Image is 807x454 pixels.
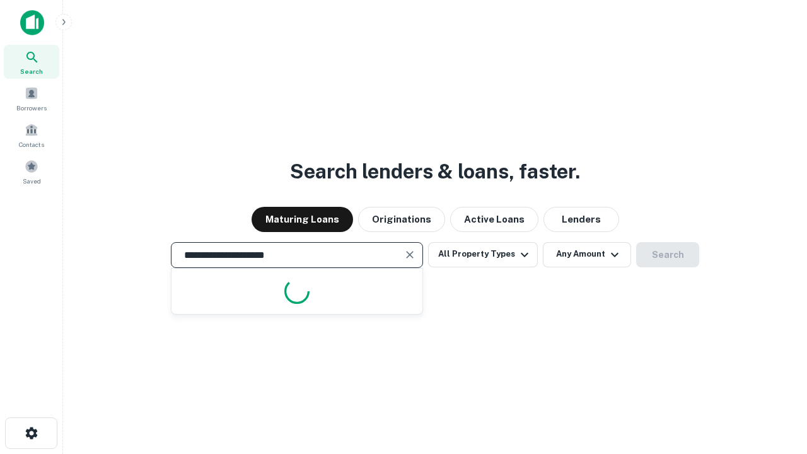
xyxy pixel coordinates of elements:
[20,66,43,76] span: Search
[358,207,445,232] button: Originations
[23,176,41,186] span: Saved
[543,242,631,267] button: Any Amount
[16,103,47,113] span: Borrowers
[543,207,619,232] button: Lenders
[20,10,44,35] img: capitalize-icon.png
[428,242,538,267] button: All Property Types
[4,45,59,79] a: Search
[4,81,59,115] a: Borrowers
[401,246,419,264] button: Clear
[450,207,538,232] button: Active Loans
[4,118,59,152] a: Contacts
[744,353,807,414] iframe: Chat Widget
[290,156,580,187] h3: Search lenders & loans, faster.
[4,154,59,189] a: Saved
[19,139,44,149] span: Contacts
[252,207,353,232] button: Maturing Loans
